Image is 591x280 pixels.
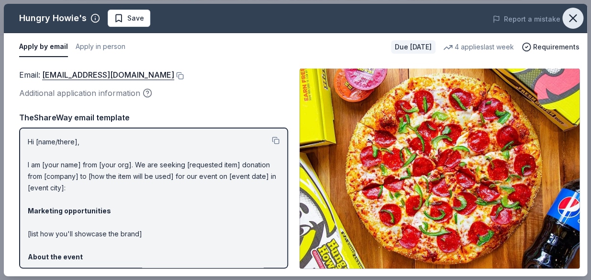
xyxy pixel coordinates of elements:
[76,37,125,57] button: Apply in person
[28,253,83,261] strong: About the event
[533,41,580,53] span: Requirements
[19,37,68,57] button: Apply by email
[42,69,174,81] a: [EMAIL_ADDRESS][DOMAIN_NAME]
[108,10,150,27] button: Save
[443,41,514,53] div: 4 applies last week
[19,11,87,26] div: Hungry Howie's
[19,111,288,124] div: TheShareWay email template
[28,207,111,215] strong: Marketing opportunities
[19,87,288,99] div: Additional application information
[522,41,580,53] button: Requirements
[492,13,560,25] button: Report a mistake
[391,40,435,54] div: Due [DATE]
[19,70,174,80] span: Email :
[300,69,580,268] img: Image for Hungry Howie's
[127,12,144,24] span: Save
